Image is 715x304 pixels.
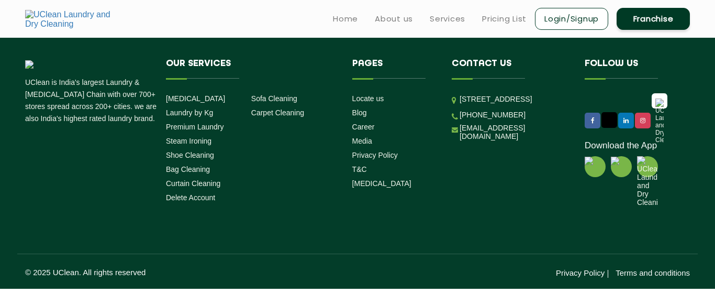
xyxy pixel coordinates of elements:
[375,13,413,25] a: About us
[535,8,608,30] a: Login/Signup
[452,59,569,79] h4: Contact us
[585,157,593,165] img: apple-icon.png
[352,108,367,117] a: Blog
[482,13,527,25] a: Pricing List
[166,137,211,145] a: Steam Ironing
[166,151,214,159] a: Shoe Cleaning
[333,13,358,25] a: Home
[352,165,367,173] a: T&C
[166,94,225,103] a: [MEDICAL_DATA]
[617,8,690,30] a: Franchise
[25,268,357,277] p: © 2025 UClean. All rights reserved
[166,165,210,173] a: Bag Cleaning
[585,59,677,79] h4: Follow us
[166,123,224,131] a: Premium Laundry
[352,151,398,159] a: Privacy Policy
[585,140,657,151] a: Download the App
[166,59,337,79] h4: Our Services
[460,124,569,140] a: [EMAIL_ADDRESS][DOMAIN_NAME]
[166,179,220,188] a: Curtain Cleaning
[352,179,411,188] a: [MEDICAL_DATA]
[352,137,372,145] a: Media
[352,59,437,79] h4: Pages
[616,268,690,277] a: Terms and conditions
[166,108,213,117] a: Laundry by Kg
[460,93,569,105] p: [STREET_ADDRESS]
[611,157,619,165] img: playstoreicon.png
[637,156,658,207] img: UClean Laundry and Dry Cleaning
[166,193,215,202] a: Delete Account
[251,108,304,117] a: Carpet Cleaning
[25,10,123,29] img: UClean Laundry and Dry Cleaning
[251,94,297,103] a: Sofa Cleaning
[430,13,465,25] a: Services
[653,96,666,146] img: UClean Laundry and Dry Cleaning
[460,111,526,119] a: [PHONE_NUMBER]
[25,60,33,69] img: logo.png
[352,123,375,131] a: Career
[556,268,605,277] a: Privacy Policy
[352,94,384,103] a: Locate us
[25,77,158,125] p: UClean is India's largest Laundry & [MEDICAL_DATA] Chain with over 700+ stores spread across 200+...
